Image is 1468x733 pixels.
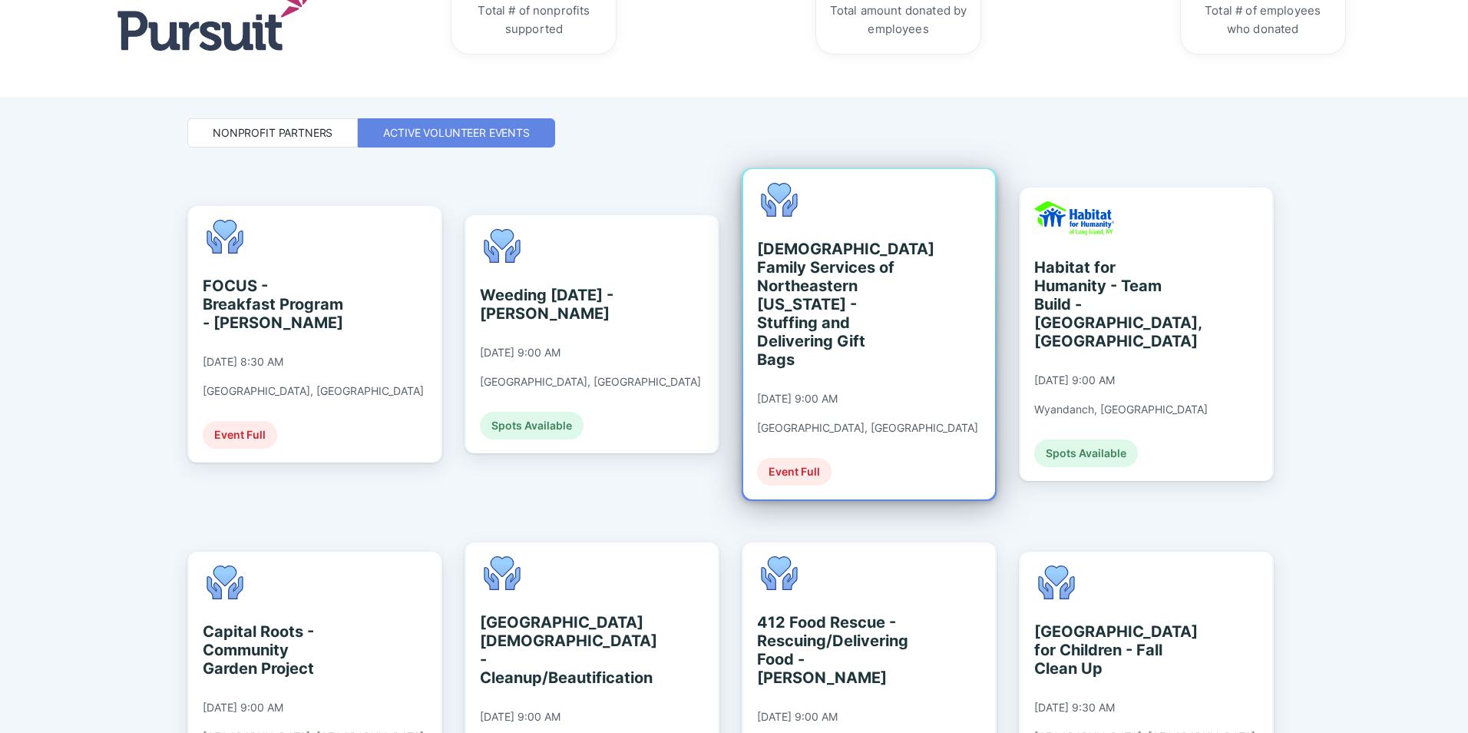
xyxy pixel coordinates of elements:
div: Habitat for Humanity - Team Build - [GEOGRAPHIC_DATA], [GEOGRAPHIC_DATA] [1034,258,1175,350]
div: Event Full [203,421,277,449]
div: Wyandanch, [GEOGRAPHIC_DATA] [1034,403,1208,416]
div: Total amount donated by employees [828,2,968,38]
div: 412 Food Rescue - Rescuing/Delivering Food - [PERSON_NAME] [757,613,898,687]
div: Active Volunteer Events [383,125,530,141]
div: [GEOGRAPHIC_DATA][DEMOGRAPHIC_DATA] - Cleanup/Beautification [480,613,620,687]
div: [DATE] 9:30 AM [1034,701,1115,715]
div: [GEOGRAPHIC_DATA], [GEOGRAPHIC_DATA] [757,421,978,435]
div: [DATE] 8:30 AM [203,355,283,369]
div: Spots Available [1034,439,1138,467]
div: [DATE] 9:00 AM [203,701,283,715]
div: Total # of employees who donated [1193,2,1333,38]
div: Total # of nonprofits supported [464,2,603,38]
div: [DATE] 9:00 AM [757,710,838,724]
div: FOCUS - Breakfast Program - [PERSON_NAME] [203,277,343,332]
div: [DATE] 9:00 AM [480,710,560,724]
div: [GEOGRAPHIC_DATA], [GEOGRAPHIC_DATA] [480,375,701,389]
div: Weeding [DATE] - [PERSON_NAME] [480,286,620,323]
div: Spots Available [480,412,584,439]
div: [DATE] 9:00 AM [480,346,560,360]
div: [GEOGRAPHIC_DATA] for Children - Fall Clean Up [1034,622,1175,678]
div: [DATE] 9:00 AM [1034,373,1115,387]
div: [DATE] 9:00 AM [757,392,838,406]
div: [DEMOGRAPHIC_DATA] Family Services of Northeastern [US_STATE] - Stuffing and Delivering Gift Bags [757,240,898,369]
div: [GEOGRAPHIC_DATA], [GEOGRAPHIC_DATA] [203,384,424,398]
div: Nonprofit Partners [213,125,332,141]
div: Capital Roots - Community Garden Project [203,622,343,678]
div: Event Full [757,458,832,486]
